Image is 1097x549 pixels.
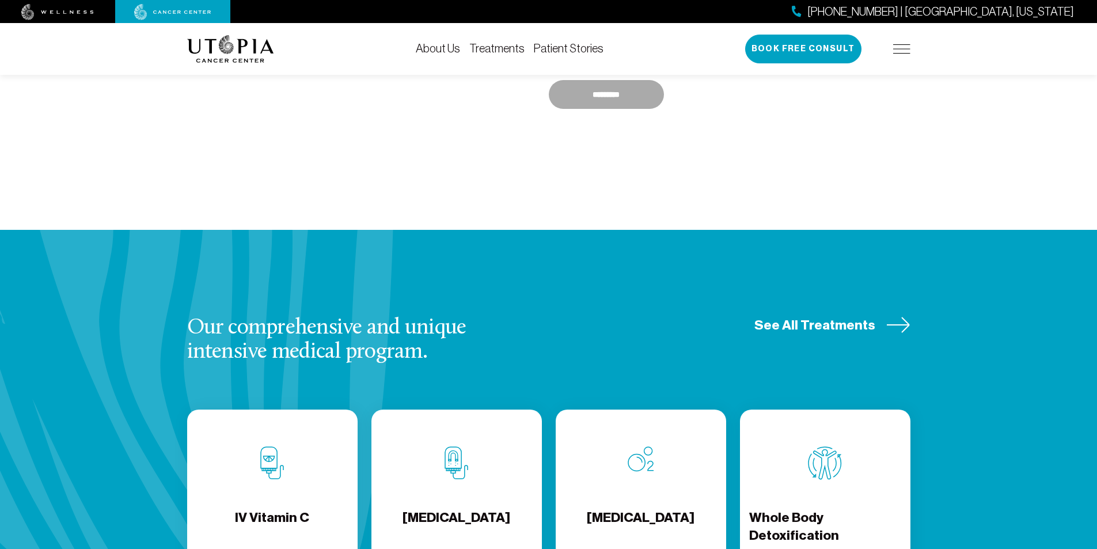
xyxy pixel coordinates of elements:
h3: Our comprehensive and unique intensive medical program. [187,316,527,365]
span: [PHONE_NUMBER] | [GEOGRAPHIC_DATA], [US_STATE] [807,3,1074,20]
img: cancer center [134,4,211,20]
a: Treatments [469,42,525,55]
img: wellness [21,4,94,20]
a: About Us [416,42,460,55]
h4: IV Vitamin C [235,509,309,546]
img: IV Vitamin C [260,446,284,479]
h4: [MEDICAL_DATA] [587,509,694,546]
img: Oxygen Therapy [628,446,654,472]
h4: [MEDICAL_DATA] [403,509,510,546]
h4: Whole Body Detoxification [749,509,901,546]
img: Chelation Therapy [445,446,468,479]
a: See All Treatments [754,316,910,334]
span: See All Treatments [754,316,875,334]
img: Whole Body Detoxification [808,446,842,480]
a: Patient Stories [534,42,603,55]
button: Book Free Consult [745,35,861,63]
a: [PHONE_NUMBER] | [GEOGRAPHIC_DATA], [US_STATE] [792,3,1074,20]
img: icon-hamburger [893,44,910,54]
img: logo [187,35,274,63]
